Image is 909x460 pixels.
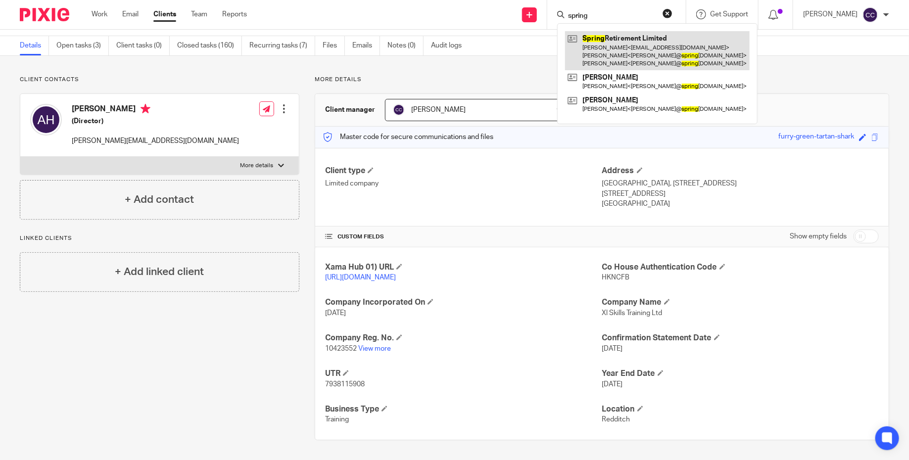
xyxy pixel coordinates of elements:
[20,76,299,84] p: Client contacts
[602,310,663,317] span: Xl Skills Training Ltd
[325,345,357,352] span: 10423552
[315,76,889,84] p: More details
[790,231,847,241] label: Show empty fields
[116,36,170,55] a: Client tasks (0)
[325,166,602,176] h4: Client type
[20,8,69,21] img: Pixie
[222,9,247,19] a: Reports
[602,345,623,352] span: [DATE]
[358,345,391,352] a: View more
[602,404,879,414] h4: Location
[862,7,878,23] img: svg%3E
[778,132,854,143] div: furry-green-tartan-shark
[602,179,879,188] p: [GEOGRAPHIC_DATA], [STREET_ADDRESS]
[325,233,602,241] h4: CUSTOM FIELDS
[710,11,748,18] span: Get Support
[325,179,602,188] p: Limited company
[92,9,107,19] a: Work
[325,310,346,317] span: [DATE]
[325,105,375,115] h3: Client manager
[323,132,493,142] p: Master code for secure communications and files
[72,136,239,146] p: [PERSON_NAME][EMAIL_ADDRESS][DOMAIN_NAME]
[602,297,879,308] h4: Company Name
[240,162,273,170] p: More details
[387,36,424,55] a: Notes (0)
[325,262,602,273] h4: Xama Hub 01) URL
[20,234,299,242] p: Linked clients
[602,416,630,423] span: Redditch
[325,333,602,343] h4: Company Reg. No.
[325,404,602,414] h4: Business Type
[325,297,602,308] h4: Company Incorporated On
[323,36,345,55] a: Files
[602,274,630,281] span: HKNCFB
[602,166,879,176] h4: Address
[352,36,380,55] a: Emails
[141,104,150,114] i: Primary
[602,189,879,199] p: [STREET_ADDRESS]
[191,9,207,19] a: Team
[602,368,879,379] h4: Year End Date
[153,9,176,19] a: Clients
[325,274,396,281] a: [URL][DOMAIN_NAME]
[431,36,469,55] a: Audit logs
[177,36,242,55] a: Closed tasks (160)
[125,192,194,207] h4: + Add contact
[20,36,49,55] a: Details
[325,368,602,379] h4: UTR
[567,12,656,21] input: Search
[602,381,623,388] span: [DATE]
[411,106,466,113] span: [PERSON_NAME]
[602,333,879,343] h4: Confirmation Statement Date
[249,36,315,55] a: Recurring tasks (7)
[393,104,405,116] img: svg%3E
[72,116,239,126] h5: (Director)
[115,264,204,279] h4: + Add linked client
[325,416,349,423] span: Training
[663,8,672,18] button: Clear
[602,262,879,273] h4: Co House Authentication Code
[72,104,239,116] h4: [PERSON_NAME]
[803,9,858,19] p: [PERSON_NAME]
[122,9,139,19] a: Email
[602,199,879,209] p: [GEOGRAPHIC_DATA]
[325,381,365,388] span: 7938115908
[56,36,109,55] a: Open tasks (3)
[30,104,62,136] img: svg%3E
